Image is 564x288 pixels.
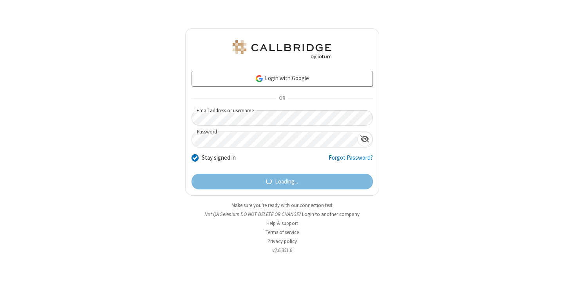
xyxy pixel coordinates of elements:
[268,238,297,245] a: Privacy policy
[231,202,333,209] a: Make sure you're ready with our connection test
[329,153,373,168] a: Forgot Password?
[192,132,357,147] input: Password
[185,211,379,218] li: Not QA Selenium DO NOT DELETE OR CHANGE?
[192,110,373,126] input: Email address or username
[357,132,372,146] div: Show password
[266,220,298,227] a: Help & support
[192,174,373,189] button: Loading...
[231,40,333,59] img: QA Selenium DO NOT DELETE OR CHANGE
[202,153,236,162] label: Stay signed in
[544,268,558,283] iframe: Chat
[255,74,264,83] img: google-icon.png
[302,211,360,218] button: Login to another company
[266,229,299,236] a: Terms of service
[185,247,379,254] li: v2.6.351.0
[192,71,373,86] a: Login with Google
[276,93,288,104] span: OR
[275,177,298,186] span: Loading...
